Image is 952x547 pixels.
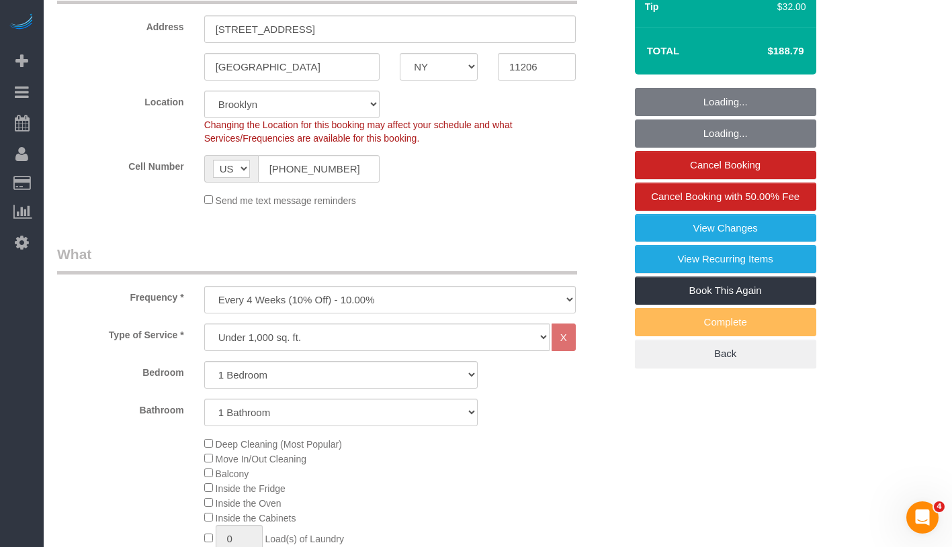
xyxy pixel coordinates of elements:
span: Move In/Out Cleaning [216,454,306,464]
a: Book This Again [635,277,816,305]
span: Balcony [216,468,249,479]
span: Changing the Location for this booking may affect your schedule and what Services/Frequencies are... [204,119,513,144]
span: Cancel Booking with 50.00% Fee [651,191,799,202]
a: Cancel Booking [635,151,816,179]
input: Cell Number [258,155,380,183]
a: View Changes [635,214,816,242]
span: Deep Cleaning (Most Popular) [216,439,342,450]
span: Inside the Fridge [216,483,286,494]
a: Back [635,340,816,368]
a: View Recurring Items [635,245,816,273]
legend: What [57,244,577,275]
label: Bedroom [47,361,194,379]
strong: Total [647,45,680,56]
h4: $188.79 [727,46,804,57]
span: Inside the Oven [216,498,282,509]
a: Cancel Booking with 50.00% Fee [635,183,816,211]
img: Automaid Logo [8,13,35,32]
label: Location [47,91,194,109]
iframe: Intercom live chat [906,501,939,534]
input: Zip Code [498,53,576,81]
span: Load(s) of Laundry [265,534,344,544]
span: Send me text message reminders [216,195,356,206]
label: Cell Number [47,155,194,173]
label: Frequency * [47,286,194,304]
label: Type of Service * [47,324,194,342]
label: Bathroom [47,399,194,417]
input: City [204,53,380,81]
label: Address [47,15,194,34]
span: 4 [934,501,945,512]
span: Inside the Cabinets [216,513,296,524]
